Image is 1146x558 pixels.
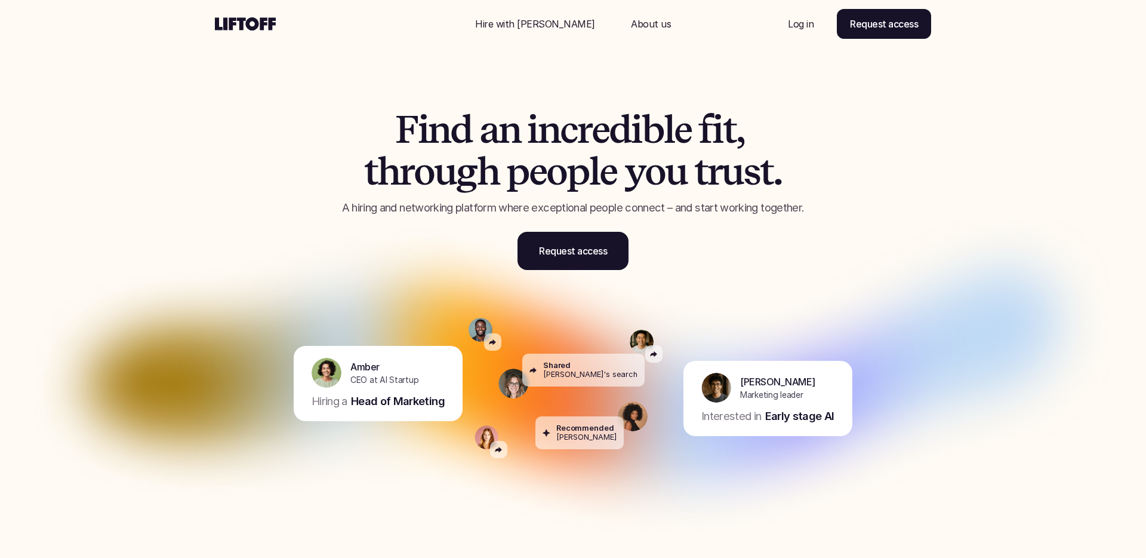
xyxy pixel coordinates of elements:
[477,151,499,192] span: h
[609,109,631,151] span: d
[701,409,762,424] p: Interested in
[624,151,645,192] span: y
[546,151,566,192] span: o
[395,109,418,151] span: F
[674,109,692,151] span: e
[664,109,674,151] span: l
[740,375,815,389] p: [PERSON_NAME]
[538,109,560,151] span: n
[723,109,736,151] span: t
[312,394,347,409] p: Hiring a
[698,109,712,151] span: f
[617,10,685,38] a: Nav Link
[560,109,577,151] span: c
[788,17,814,31] p: Log in
[434,151,456,192] span: u
[556,433,617,442] p: [PERSON_NAME]
[498,109,520,151] span: n
[529,151,547,192] span: e
[543,361,571,370] p: Shared
[479,109,498,151] span: a
[599,151,617,192] span: e
[455,151,477,192] span: g
[506,151,529,192] span: p
[414,151,434,192] span: o
[527,109,538,151] span: i
[428,109,450,151] span: n
[774,10,828,38] a: Nav Link
[589,151,599,192] span: l
[736,109,744,151] span: ,
[837,9,931,39] a: Request access
[475,17,595,31] p: Hire with [PERSON_NAME]
[566,151,589,192] span: p
[350,374,418,387] p: CEO at AI Startup
[694,151,707,192] span: t
[418,109,429,151] span: i
[351,394,445,409] p: Head of Marketing
[645,151,665,192] span: o
[350,360,380,374] p: Amber
[450,109,472,151] span: d
[377,151,399,192] span: h
[399,151,414,192] span: r
[642,109,664,151] span: b
[319,200,827,216] p: A hiring and networking platform where exceptional people connect – and start working together.
[539,244,607,258] p: Request access
[461,10,609,38] a: Nav Link
[721,151,743,192] span: u
[765,409,834,424] p: Early stage AI
[517,232,629,270] a: Request access
[543,370,637,379] p: [PERSON_NAME]'s search
[364,151,377,192] span: t
[592,109,609,151] span: e
[631,109,642,151] span: i
[556,424,614,433] p: Recommended
[773,151,782,192] span: .
[760,151,773,192] span: t
[740,389,803,401] p: Marketing leader
[712,109,723,151] span: i
[743,151,760,192] span: s
[850,17,918,31] p: Request access
[665,151,687,192] span: u
[707,151,722,192] span: r
[577,109,592,151] span: r
[631,17,671,31] p: About us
